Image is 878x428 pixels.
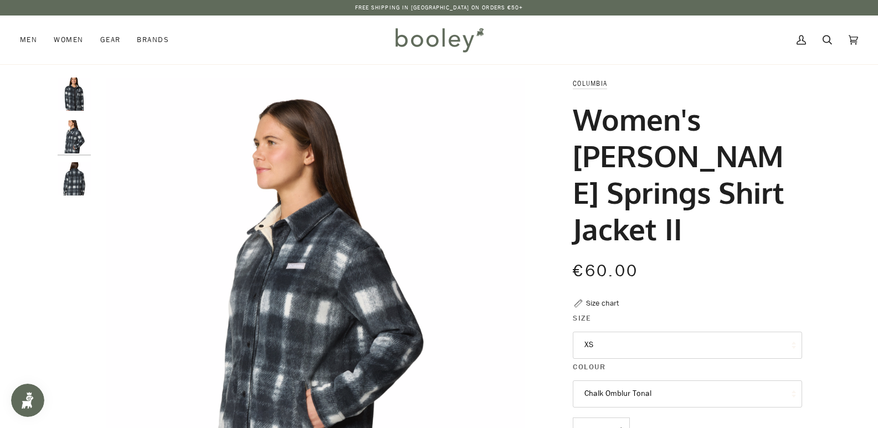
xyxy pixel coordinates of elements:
[100,34,121,45] span: Gear
[573,332,802,359] button: XS
[137,34,169,45] span: Brands
[573,79,607,88] a: Columbia
[573,380,802,408] button: Chalk Omblur Tonal
[58,162,91,195] img: Women's Benton Springs Shirt Jacket II
[129,16,177,64] a: Brands
[11,384,44,417] iframe: Button to open loyalty program pop-up
[573,260,638,282] span: €60.00
[58,78,91,111] img: Women's Benton Springs Shirt Jacket II
[45,16,91,64] a: Women
[391,24,487,56] img: Booley
[20,34,37,45] span: Men
[573,101,794,247] h1: Women's [PERSON_NAME] Springs Shirt Jacket II
[20,16,45,64] a: Men
[586,297,619,309] div: Size chart
[355,3,523,12] p: Free Shipping in [GEOGRAPHIC_DATA] on Orders €50+
[573,361,605,373] span: Colour
[54,34,83,45] span: Women
[573,312,591,324] span: Size
[92,16,129,64] a: Gear
[58,120,91,153] img: Women's Benton Springs Shirt Jacket II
